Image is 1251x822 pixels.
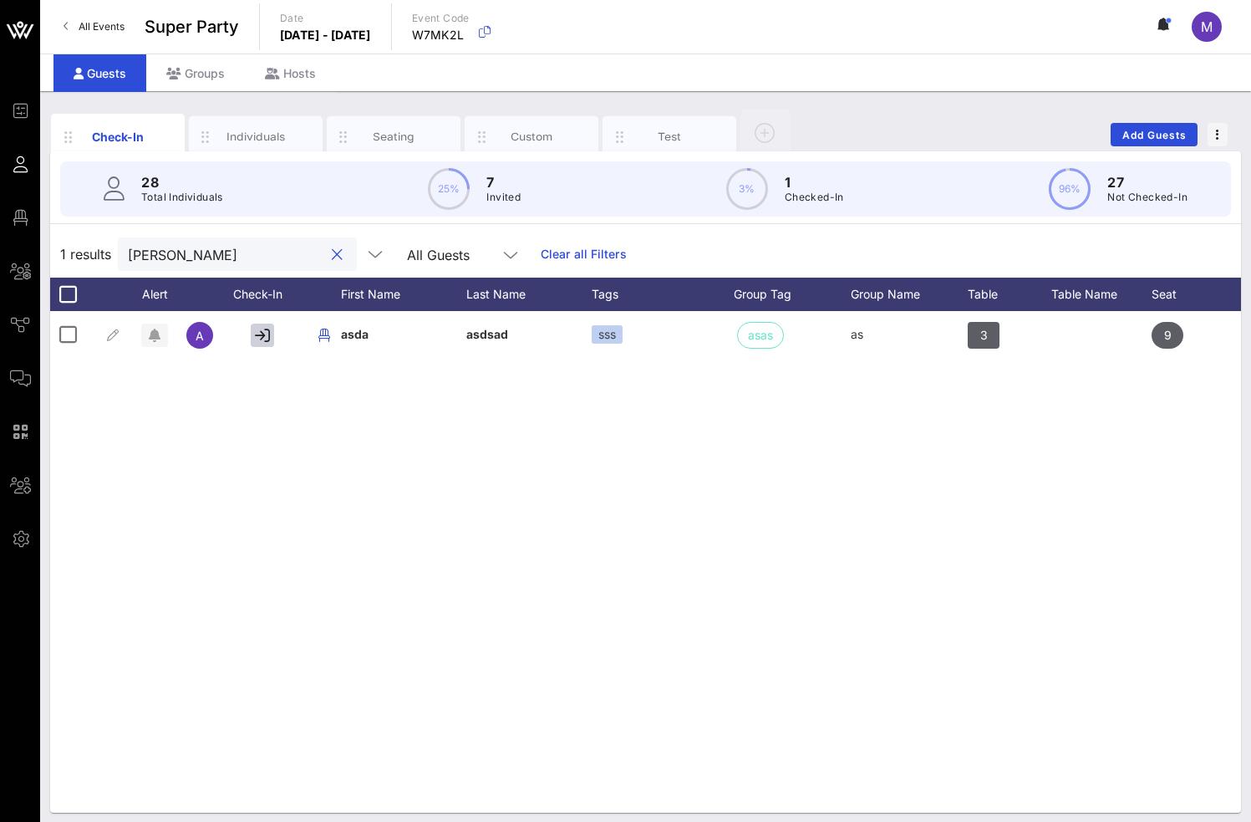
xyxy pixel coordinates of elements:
[486,172,521,192] p: 7
[592,278,734,311] div: Tags
[141,172,223,192] p: 28
[466,327,508,341] span: asdsad
[851,327,863,341] span: as
[1164,322,1172,349] span: 9
[219,129,293,145] div: Individuals
[412,10,470,27] p: Event Code
[224,278,308,311] div: Check-In
[1107,172,1187,192] p: 27
[466,278,592,311] div: Last Name
[1192,12,1222,42] div: M
[748,323,773,348] span: asas
[280,27,371,43] p: [DATE] - [DATE]
[1107,189,1187,206] p: Not Checked-In
[357,129,431,145] div: Seating
[196,329,204,343] span: a
[980,322,988,349] span: 3
[1152,278,1235,311] div: Seat
[79,20,125,33] span: All Events
[633,129,707,145] div: test
[851,278,968,311] div: Group Name
[53,13,135,40] a: All Events
[141,189,223,206] p: Total Individuals
[81,128,155,146] div: Check-In
[407,248,470,263] div: All Guests
[280,10,371,27] p: Date
[592,325,623,344] div: sss
[245,54,336,92] div: Hosts
[1051,278,1152,311] div: Table Name
[1201,18,1213,35] span: M
[60,244,111,264] span: 1 results
[341,278,466,311] div: First Name
[495,129,569,145] div: Custom
[332,247,343,263] button: clear icon
[541,245,627,263] a: Clear all Filters
[734,278,851,311] div: Group Tag
[397,237,531,271] div: All Guests
[53,54,146,92] div: Guests
[1111,123,1198,146] button: Add Guests
[785,189,844,206] p: Checked-In
[341,327,369,341] span: asda
[1121,129,1187,141] span: Add Guests
[146,54,245,92] div: Groups
[145,14,239,39] span: Super Party
[968,278,1051,311] div: Table
[134,278,175,311] div: Alert
[412,27,470,43] p: W7MK2L
[785,172,844,192] p: 1
[486,189,521,206] p: Invited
